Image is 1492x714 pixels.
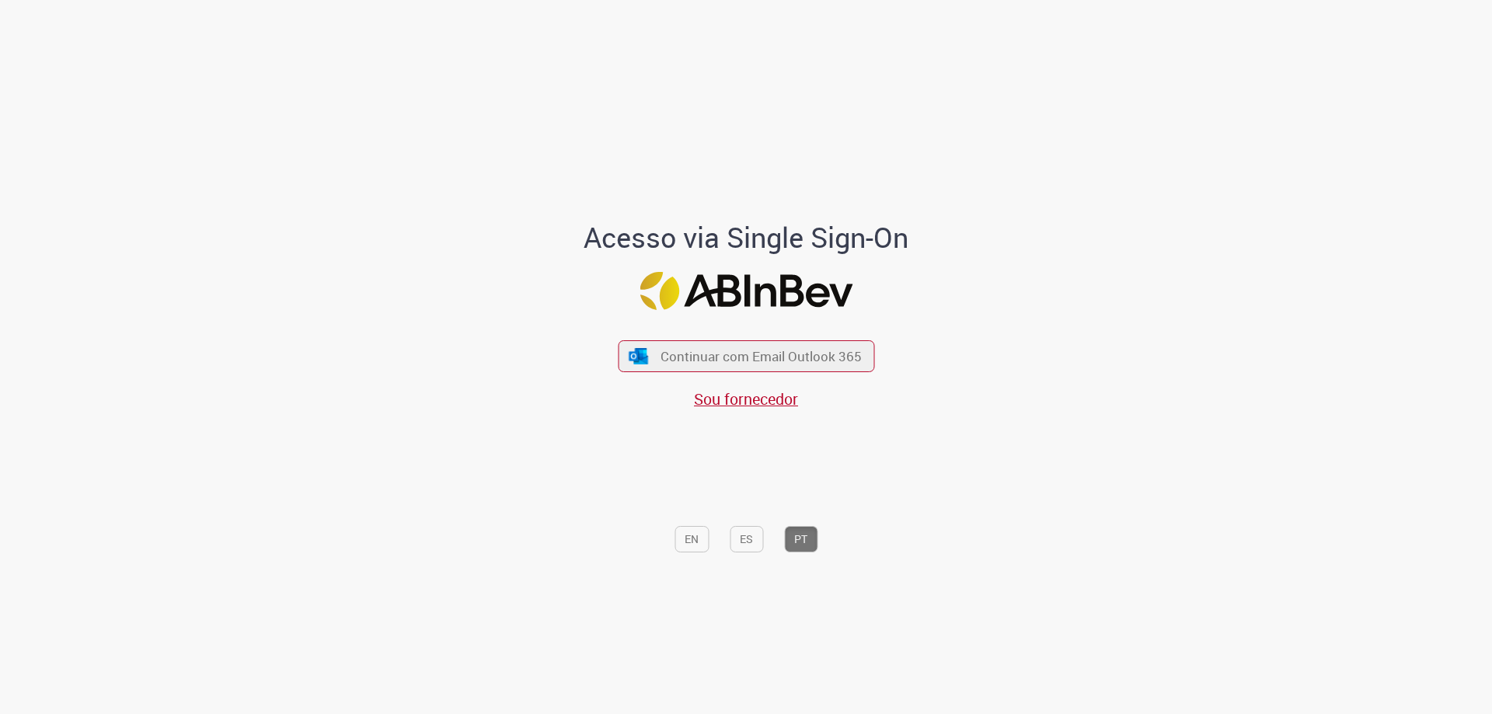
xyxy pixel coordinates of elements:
img: ícone Azure/Microsoft 360 [628,348,650,364]
span: Continuar com Email Outlook 365 [661,347,862,365]
h1: Acesso via Single Sign-On [531,222,962,253]
button: ícone Azure/Microsoft 360 Continuar com Email Outlook 365 [618,340,874,372]
a: Sou fornecedor [694,388,798,409]
button: PT [784,526,817,552]
button: ES [730,526,763,552]
img: Logo ABInBev [640,272,852,310]
button: EN [675,526,709,552]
